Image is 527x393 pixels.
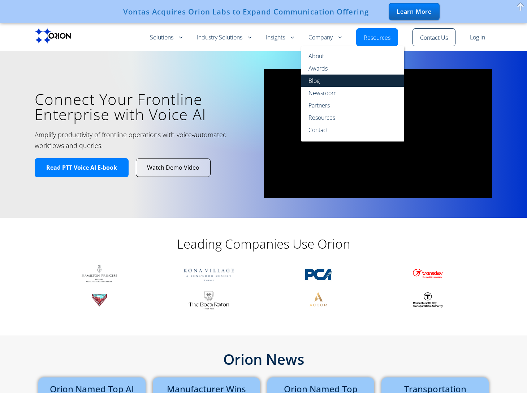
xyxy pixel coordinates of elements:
div: Vontas Acquires Orion Labs to Expand Communication Offering [123,7,369,16]
a: Insights [266,33,294,42]
h2: Leading Companies Use Orion [119,236,408,252]
a: Industry Solutions [197,33,251,42]
a: Contact [301,124,404,141]
h1: Connect Your Frontline Enterprise with Voice AI [35,92,253,122]
a: Watch Demo Video [136,159,210,177]
a: Partners [301,99,404,111]
a: Solutions [150,33,182,42]
a: Resources [364,34,390,42]
div: Learn More [389,3,440,20]
a: Blog [301,75,404,87]
span: Read PTT Voice AI E-book [46,164,117,172]
a: Awards [301,62,404,75]
h2: Orion News [35,352,492,367]
a: Contact Us [420,34,448,42]
h2: Amplify productivity of frontline operations with voice-automated workflows and queries. [35,129,228,151]
a: About [301,46,404,62]
iframe: Chat Widget [491,358,527,393]
a: Resources [301,111,404,124]
a: Newsroom [301,87,404,99]
img: Orion labs Black logo [35,28,71,44]
a: Log in [470,33,485,42]
iframe: vimeo Video Player [264,69,493,198]
span: Watch Demo Video [147,164,199,172]
a: Read PTT Voice AI E-book [35,158,129,177]
a: Company [308,33,342,42]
